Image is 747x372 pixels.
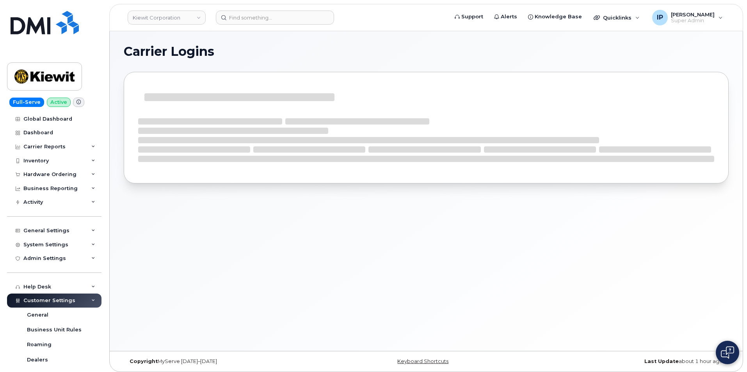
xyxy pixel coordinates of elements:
a: Keyboard Shortcuts [397,358,448,364]
div: MyServe [DATE]–[DATE] [124,358,325,365]
img: Open chat [721,346,734,359]
strong: Last Update [644,358,679,364]
div: about 1 hour ago [527,358,729,365]
strong: Copyright [130,358,158,364]
span: Carrier Logins [124,46,214,57]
